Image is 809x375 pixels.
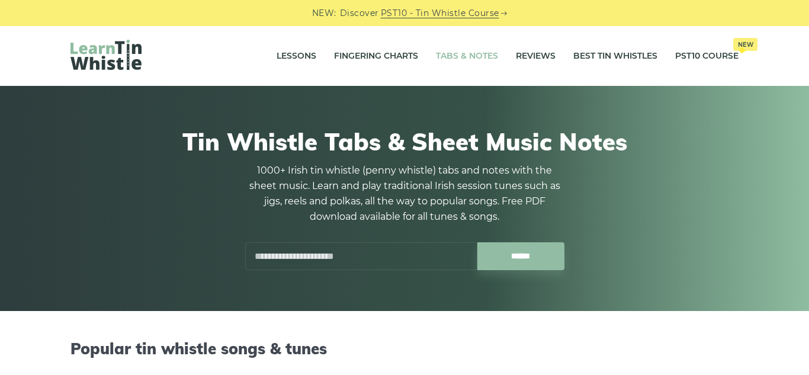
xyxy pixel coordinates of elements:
p: 1000+ Irish tin whistle (penny whistle) tabs and notes with the sheet music. Learn and play tradi... [245,163,564,225]
a: Lessons [277,41,316,71]
a: Reviews [516,41,556,71]
h1: Tin Whistle Tabs & Sheet Music Notes [70,127,739,156]
a: PST10 CourseNew [675,41,739,71]
span: New [733,38,757,51]
img: LearnTinWhistle.com [70,40,142,70]
a: Best Tin Whistles [573,41,657,71]
a: Fingering Charts [334,41,418,71]
a: Tabs & Notes [436,41,498,71]
h2: Popular tin whistle songs & tunes [70,339,739,358]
